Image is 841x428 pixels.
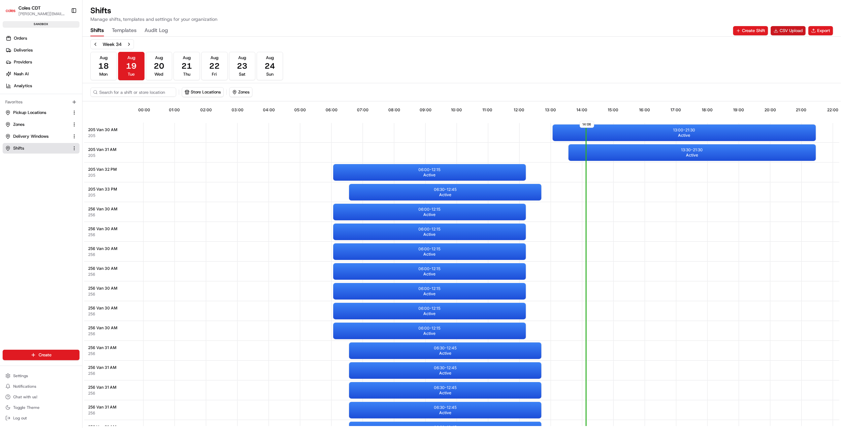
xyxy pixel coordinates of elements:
button: Zones [229,87,252,97]
span: Active [686,153,698,158]
button: 256 [88,292,95,297]
a: Providers [3,57,82,67]
span: Active [439,371,451,376]
span: Knowledge Base [13,96,50,103]
span: 256 [88,232,95,237]
button: Aug22Fri [201,52,228,80]
img: Coles CDT [5,5,16,16]
span: 10:00 [451,107,462,113]
button: Settings [3,371,80,380]
button: Shifts [3,143,80,154]
button: Chat with us! [3,392,80,402]
button: Store Locations [182,88,223,97]
span: 19:00 [733,107,744,113]
span: Aug [155,55,163,61]
span: 205 Van 30 AM [88,127,117,132]
span: Active [423,331,436,336]
button: Create [3,350,80,360]
p: 06:30 - 12:45 [434,365,457,371]
span: 256 Van 30 AM [88,206,117,212]
span: Aug [210,55,218,61]
span: 04:00 [263,107,275,113]
a: Analytics [3,81,82,91]
span: Thu [183,71,190,77]
p: 06:30 - 12:45 [434,187,457,192]
span: 19 [126,61,137,71]
input: Search for a shift or store location [90,88,176,97]
span: 07:00 [357,107,369,113]
span: 256 [88,371,95,376]
span: 01:00 [169,107,180,113]
div: Favorites [3,97,80,107]
button: Store Locations [182,87,224,97]
span: 256 Van 31 AM [88,345,116,350]
span: 18:00 [702,107,713,113]
button: Log out [3,413,80,423]
a: Zones [5,122,69,127]
span: Active [439,410,451,415]
span: Tue [128,71,135,77]
span: 21 [181,61,192,71]
span: 256 [88,252,95,257]
span: Active [678,133,690,138]
p: 06:00 - 12:15 [418,207,440,212]
span: 13:00 [545,107,556,113]
p: 06:00 - 12:15 [418,167,440,172]
span: 256 Van 30 AM [88,266,117,271]
button: Zones [3,119,80,130]
a: 💻API Documentation [53,93,109,105]
span: Aug [238,55,246,61]
span: Toggle Theme [13,405,40,410]
span: Settings [13,373,28,378]
span: Providers [14,59,32,65]
button: Shifts [90,25,104,36]
span: Zones [13,122,24,127]
span: Delivery Windows [13,133,49,139]
span: 205 [88,173,95,178]
p: 06:30 - 12:45 [434,345,457,351]
img: Nash [7,7,20,20]
span: Mon [100,71,108,77]
div: 💻 [56,97,61,102]
span: Analytics [14,83,32,89]
span: 08:00 [388,107,400,113]
button: Delivery Windows [3,131,80,142]
span: 14:00 [576,107,587,113]
span: Orders [14,35,27,41]
span: Active [423,311,436,316]
button: 256 [88,272,95,277]
span: 18 [98,61,109,71]
span: 205 [88,193,95,198]
span: 06:00 [326,107,338,113]
button: Next week [124,40,134,49]
span: 256 Van 30 AM [88,246,117,251]
span: Chat with us! [13,394,37,400]
span: 205 Van 33 PM [88,187,117,192]
p: 13:30 - 21:30 [681,147,703,153]
a: Powered byPylon [47,112,80,117]
span: 02:00 [200,107,212,113]
p: 06:00 - 12:15 [418,266,440,271]
span: API Documentation [62,96,106,103]
span: 21:00 [796,107,806,113]
span: Coles CDT [18,5,41,11]
span: 03:00 [232,107,243,113]
span: Aug [266,55,274,61]
span: 256 Van 30 AM [88,325,117,331]
p: 06:00 - 12:15 [418,227,440,232]
span: Notifications [13,384,36,389]
span: 09:00 [420,107,432,113]
button: Notifications [3,382,80,391]
button: Start new chat [112,65,120,73]
span: 17:00 [670,107,681,113]
span: 205 Van 31 AM [88,147,116,152]
span: 256 Van 30 AM [88,305,117,311]
button: 256 [88,410,95,416]
span: Active [439,351,451,356]
p: Manage shifts, templates and settings for your organization [90,16,217,22]
a: 📗Knowledge Base [4,93,53,105]
a: Orders [3,33,82,44]
button: 205 [88,153,95,158]
span: Create [39,352,51,358]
